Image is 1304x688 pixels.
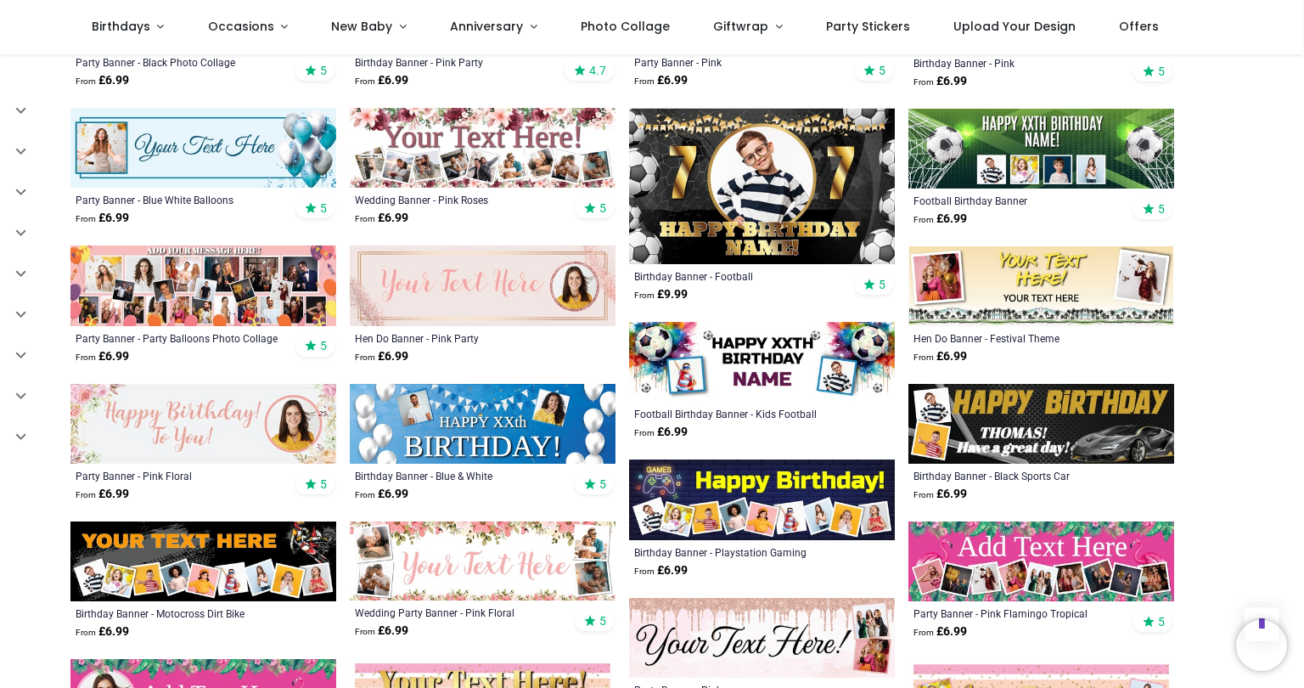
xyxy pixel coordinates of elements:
strong: £ 6.99 [355,348,408,365]
span: From [634,290,655,300]
span: From [355,76,375,86]
a: Birthday Banner - Motocross Dirt Bike [76,606,280,620]
a: Wedding Party Banner - Pink Floral [355,606,559,619]
a: Party Banner - Pink Flamingo Tropical [913,606,1118,620]
img: Personalised Birthday Backdrop Banner - Football - Add Text & 1 Photo [629,108,895,264]
span: New Baby [331,18,392,35]
strong: £ 6.99 [76,210,129,227]
strong: £ 6.99 [76,348,129,365]
span: Party Stickers [826,18,910,35]
span: 5 [599,477,606,492]
a: Party Banner - Blue White Balloons [76,193,280,206]
strong: £ 6.99 [913,73,967,90]
span: 5 [599,200,606,216]
img: Personalised Happy Birthday Banner - Motocross Dirt Bike - 9 Photo Upload [70,522,336,601]
strong: £ 9.99 [634,286,688,303]
span: 5 [320,338,327,353]
span: 5 [599,613,606,629]
img: Personalised Wedding Party Banner - Pink Floral - Custom Text & 4 Photo Upload [350,522,615,601]
strong: £ 6.99 [76,486,129,503]
span: From [913,215,934,224]
strong: £ 6.99 [634,424,688,441]
div: Party Banner - Black Photo Collage [76,55,280,69]
strong: £ 6.99 [355,623,408,640]
span: Giftwrap [713,18,768,35]
span: From [355,352,375,362]
span: From [913,77,934,87]
strong: £ 6.99 [76,623,129,640]
span: From [76,352,96,362]
strong: £ 6.99 [355,210,408,227]
span: From [913,490,934,499]
span: From [76,628,96,637]
span: 5 [879,277,885,292]
a: Birthday Banner - Black Sports Car [913,469,1118,482]
span: 5 [1158,64,1165,79]
span: From [355,490,375,499]
span: From [913,628,934,637]
a: Birthday Banner - Pink [913,56,1118,70]
a: Football Birthday Banner - Kids Football Party [634,407,839,420]
a: Birthday Banner - Football [634,269,839,283]
img: Personalised Football Birthday Banner - Kids Football Goal- Custom Text & 4 Photos [908,109,1174,189]
strong: £ 6.99 [634,72,688,89]
span: From [76,490,96,499]
span: 5 [879,63,885,78]
span: Birthdays [92,18,150,35]
span: From [76,76,96,86]
span: Photo Collage [581,18,670,35]
span: From [634,428,655,437]
a: Party Banner - Party Balloons Photo Collage [76,331,280,345]
div: Party Banner - Pink [634,55,839,69]
a: Birthday Banner - Playstation Gaming Teenager [634,545,839,559]
span: From [913,352,934,362]
strong: £ 6.99 [355,486,408,503]
img: Personalised Hen Do Banner - Pink Party - Custom Text & 1 Photo Upload [350,245,615,325]
strong: £ 6.99 [913,486,967,503]
a: Football Birthday Banner [913,194,1118,207]
a: Hen Do Banner - Pink Party [355,331,559,345]
iframe: Brevo live chat [1236,620,1287,671]
a: Birthday Banner - Blue & White [355,469,559,482]
strong: £ 6.99 [634,562,688,579]
span: From [634,76,655,86]
span: 5 [1158,614,1165,629]
img: Personalised Party Banner - Pink - Custom Text & 2 Photo Upload [629,598,895,678]
strong: £ 6.99 [913,348,967,365]
span: From [76,214,96,223]
strong: £ 6.99 [913,211,967,228]
span: 5 [1158,201,1165,217]
span: Anniversary [450,18,523,35]
span: From [355,627,375,636]
a: Birthday Banner - Pink Party [355,55,559,69]
img: Personalised Happy Birthday Banner - Playstation Gaming Teenager - Custom Text & 9 Photo Upload [629,460,895,539]
span: Occasions [208,18,274,35]
span: 4.7 [589,63,606,78]
a: Hen Do Banner - Festival Theme [913,331,1118,345]
img: Personalised Party Banner - Pink Floral - Custom Name, Text & 1 Photo Upload [70,384,336,464]
a: Wedding Banner - Pink Roses [355,193,559,206]
span: Upload Your Design [953,18,1076,35]
span: Offers [1119,18,1159,35]
strong: £ 6.99 [355,72,408,89]
span: From [355,214,375,223]
strong: £ 6.99 [76,72,129,89]
img: Personalised Football Birthday Banner - Kids Football Party - Custom Text & 2 Photos [629,322,895,402]
strong: £ 6.99 [913,623,967,640]
a: Party Banner - Pink Floral [76,469,280,482]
